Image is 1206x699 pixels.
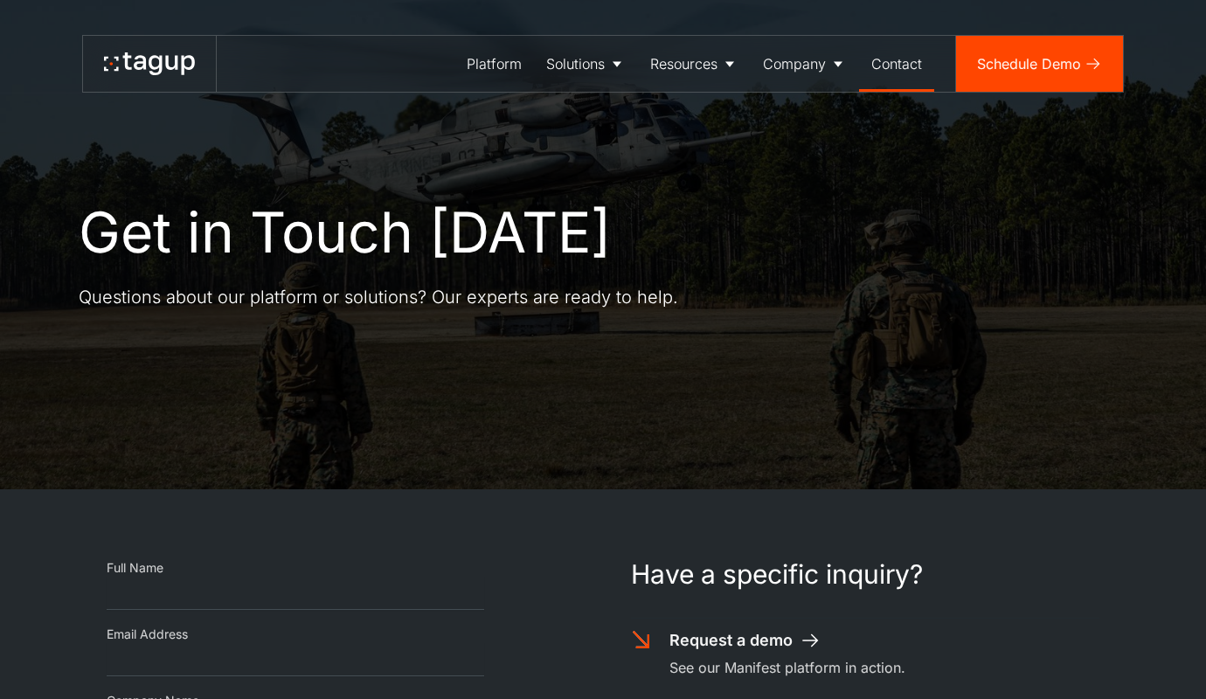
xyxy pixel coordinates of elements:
[871,53,922,74] div: Contact
[669,629,821,652] a: Request a demo
[631,559,1099,590] h1: Have a specific inquiry?
[467,53,522,74] div: Platform
[977,53,1081,74] div: Schedule Demo
[79,285,678,309] p: Questions about our platform or solutions? Our experts are ready to help.
[956,36,1123,92] a: Schedule Demo
[669,629,793,652] div: Request a demo
[534,36,638,92] a: Solutions
[751,36,859,92] a: Company
[107,626,484,643] div: Email Address
[107,559,484,577] div: Full Name
[669,657,905,678] div: See our Manifest platform in action.
[79,201,611,264] h1: Get in Touch [DATE]
[546,53,605,74] div: Solutions
[859,36,934,92] a: Contact
[763,53,826,74] div: Company
[638,36,751,92] a: Resources
[454,36,534,92] a: Platform
[650,53,717,74] div: Resources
